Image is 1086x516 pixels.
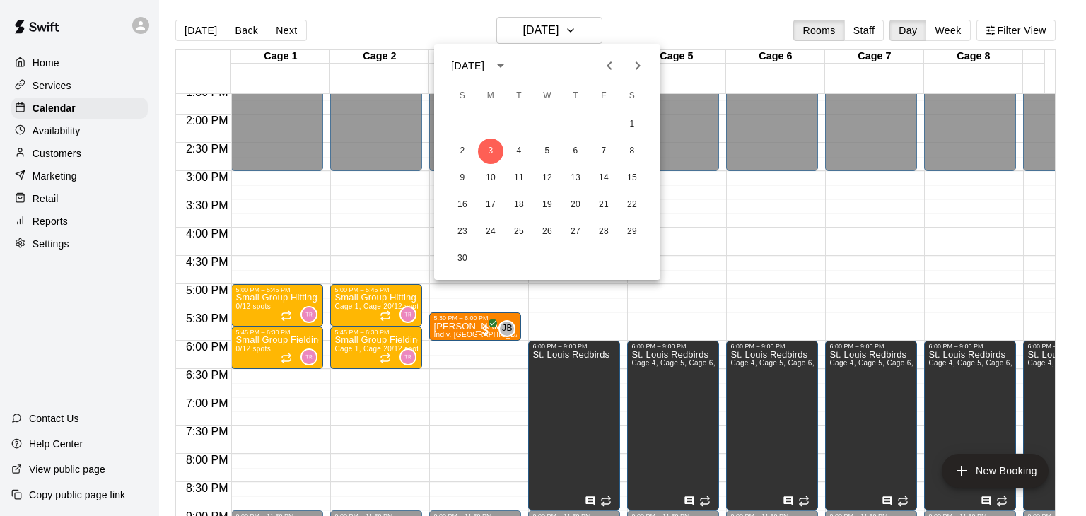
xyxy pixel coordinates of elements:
[535,82,560,110] span: Wednesday
[450,219,475,245] button: 23
[506,139,532,164] button: 4
[535,219,560,245] button: 26
[563,219,588,245] button: 27
[624,52,652,80] button: Next month
[619,82,645,110] span: Saturday
[619,219,645,245] button: 29
[591,82,617,110] span: Friday
[563,82,588,110] span: Thursday
[478,192,503,218] button: 17
[489,54,513,78] button: calendar view is open, switch to year view
[478,165,503,191] button: 10
[591,219,617,245] button: 28
[595,52,624,80] button: Previous month
[450,192,475,218] button: 16
[451,59,484,74] div: [DATE]
[619,165,645,191] button: 15
[506,82,532,110] span: Tuesday
[535,192,560,218] button: 19
[478,139,503,164] button: 3
[506,219,532,245] button: 25
[535,165,560,191] button: 12
[506,192,532,218] button: 18
[450,165,475,191] button: 9
[450,246,475,271] button: 30
[591,165,617,191] button: 14
[563,165,588,191] button: 13
[478,82,503,110] span: Monday
[619,112,645,137] button: 1
[450,139,475,164] button: 2
[591,139,617,164] button: 7
[619,192,645,218] button: 22
[478,219,503,245] button: 24
[619,139,645,164] button: 8
[535,139,560,164] button: 5
[563,192,588,218] button: 20
[591,192,617,218] button: 21
[450,82,475,110] span: Sunday
[563,139,588,164] button: 6
[506,165,532,191] button: 11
